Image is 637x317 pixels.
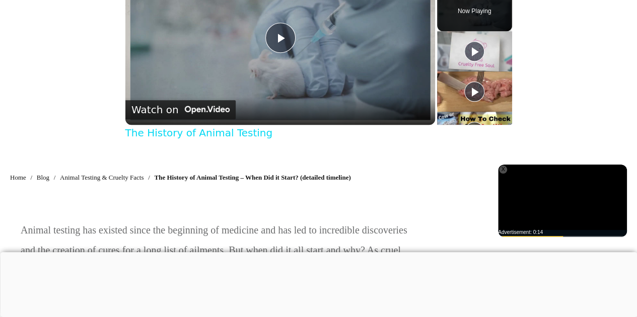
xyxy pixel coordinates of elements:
[154,171,350,184] span: The History of Animal Testing – When Did it Start? (detailed timeline)
[37,171,49,184] a: Blog
[28,174,35,181] li: /
[498,230,627,235] div: Advertisement: 0:14
[125,127,273,139] a: The History of Animal Testing
[21,220,409,288] p: Animal testing has existed since the beginning of medicine and has led to incredible discoveries ...
[65,252,572,314] iframe: Advertisement
[10,174,26,181] span: Home
[498,165,627,237] iframe: Advertisement
[10,171,26,184] a: Home
[498,165,627,237] div: Video Player
[499,166,507,174] div: X
[265,23,295,53] button: Play Video
[131,101,179,119] div: Watch on
[60,174,144,181] span: Animal Testing & Cruelty Facts
[125,100,236,119] a: Watch on Open.Video
[146,174,152,181] li: /
[464,41,484,61] button: Play
[464,122,484,142] button: Play
[37,174,49,181] span: Blog
[464,82,484,102] button: Play
[60,171,144,184] a: Animal Testing & Cruelty Facts
[180,106,230,114] img: Video channel logo
[51,174,58,181] li: /
[458,8,491,14] span: Now Playing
